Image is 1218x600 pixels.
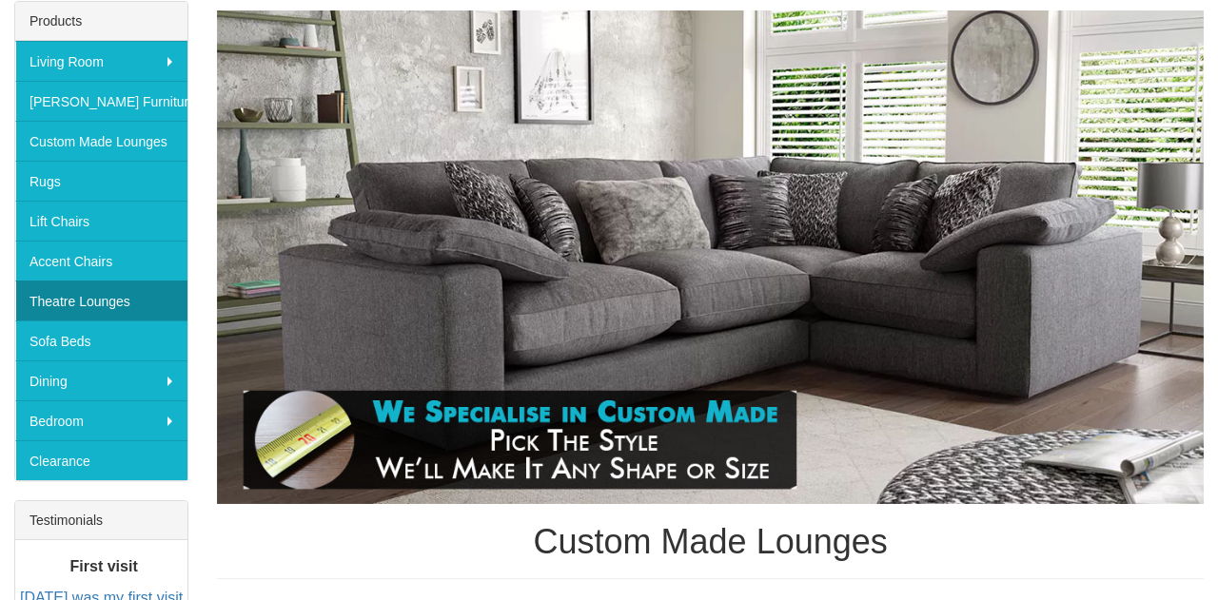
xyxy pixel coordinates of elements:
[15,2,187,41] div: Products
[15,161,187,201] a: Rugs
[15,320,187,360] a: Sofa Beds
[70,558,138,574] b: First visit
[15,501,187,540] div: Testimonials
[15,360,187,400] a: Dining
[217,10,1204,503] img: Custom Made Lounges
[15,201,187,241] a: Lift Chairs
[15,121,187,161] a: Custom Made Lounges
[15,440,187,480] a: Clearance
[15,81,187,121] a: [PERSON_NAME] Furniture
[217,523,1204,561] h1: Custom Made Lounges
[15,41,187,81] a: Living Room
[15,400,187,440] a: Bedroom
[15,241,187,281] a: Accent Chairs
[15,281,187,320] a: Theatre Lounges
